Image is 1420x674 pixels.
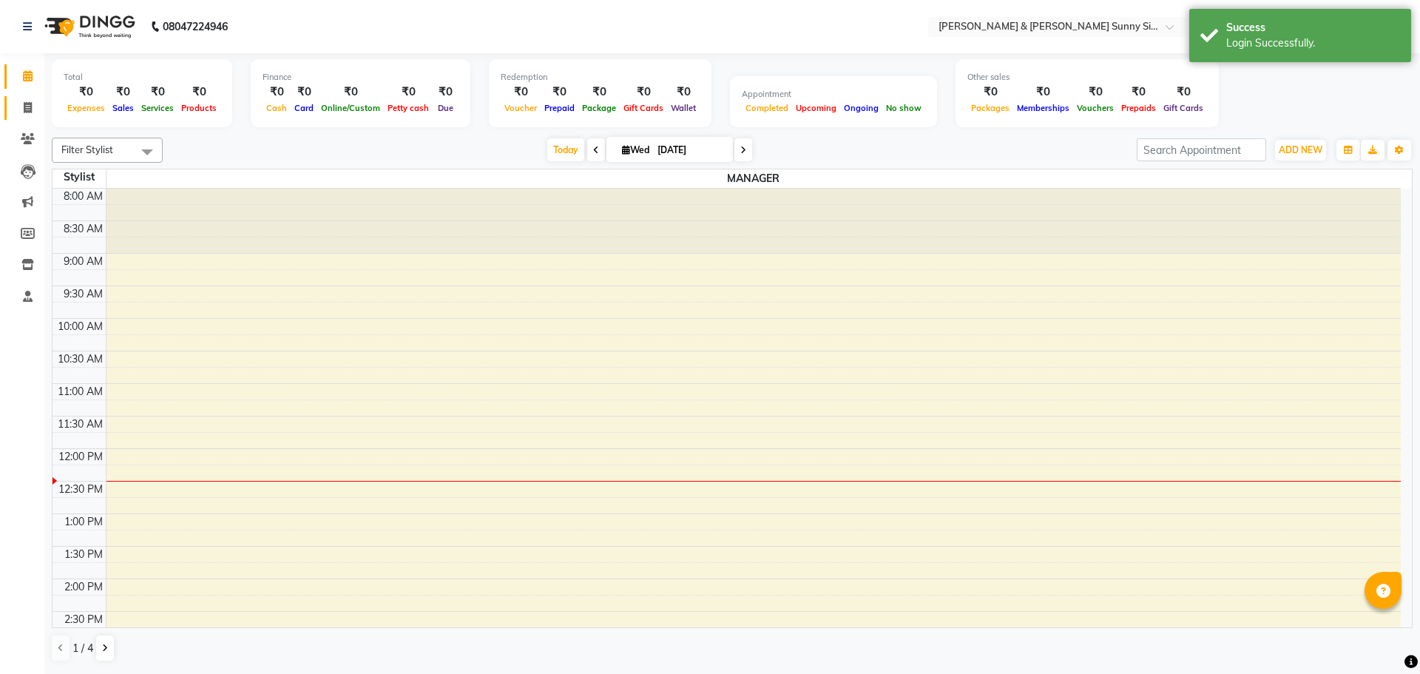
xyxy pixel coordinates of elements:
[1275,140,1326,161] button: ADD NEW
[64,84,109,101] div: ₹0
[106,169,1402,188] span: MANAGER
[578,103,620,113] span: Package
[541,103,578,113] span: Prepaid
[501,103,541,113] span: Voucher
[1013,84,1073,101] div: ₹0
[109,103,138,113] span: Sales
[1226,20,1400,36] div: Success
[263,103,291,113] span: Cash
[541,84,578,101] div: ₹0
[742,88,925,101] div: Appointment
[618,144,653,155] span: Wed
[1160,103,1207,113] span: Gift Cards
[1073,103,1118,113] span: Vouchers
[1358,615,1405,659] iframe: chat widget
[1013,103,1073,113] span: Memberships
[64,71,220,84] div: Total
[967,84,1013,101] div: ₹0
[967,103,1013,113] span: Packages
[72,641,93,656] span: 1 / 4
[53,169,106,185] div: Stylist
[109,84,138,101] div: ₹0
[55,384,106,400] div: 11:00 AM
[61,286,106,302] div: 9:30 AM
[840,103,882,113] span: Ongoing
[1073,84,1118,101] div: ₹0
[967,71,1207,84] div: Other sales
[501,84,541,101] div: ₹0
[742,103,792,113] span: Completed
[384,103,433,113] span: Petty cash
[291,84,317,101] div: ₹0
[55,351,106,367] div: 10:30 AM
[177,103,220,113] span: Products
[792,103,840,113] span: Upcoming
[55,417,106,432] div: 11:30 AM
[547,138,584,161] span: Today
[55,482,106,497] div: 12:30 PM
[317,84,384,101] div: ₹0
[620,103,667,113] span: Gift Cards
[38,6,139,47] img: logo
[667,84,700,101] div: ₹0
[61,189,106,204] div: 8:00 AM
[64,103,109,113] span: Expenses
[1226,36,1400,51] div: Login Successfully.
[61,144,113,155] span: Filter Stylist
[434,103,457,113] span: Due
[653,139,727,161] input: 2025-09-03
[177,84,220,101] div: ₹0
[263,71,459,84] div: Finance
[55,449,106,465] div: 12:00 PM
[138,103,177,113] span: Services
[61,221,106,237] div: 8:30 AM
[1118,84,1160,101] div: ₹0
[61,547,106,562] div: 1:30 PM
[291,103,317,113] span: Card
[578,84,620,101] div: ₹0
[317,103,384,113] span: Online/Custom
[163,6,228,47] b: 08047224946
[667,103,700,113] span: Wallet
[61,514,106,530] div: 1:00 PM
[61,254,106,269] div: 9:00 AM
[1279,144,1322,155] span: ADD NEW
[882,103,925,113] span: No show
[620,84,667,101] div: ₹0
[61,579,106,595] div: 2:00 PM
[55,319,106,334] div: 10:00 AM
[433,84,459,101] div: ₹0
[138,84,177,101] div: ₹0
[1118,103,1160,113] span: Prepaids
[501,71,700,84] div: Redemption
[1160,84,1207,101] div: ₹0
[263,84,291,101] div: ₹0
[384,84,433,101] div: ₹0
[61,612,106,627] div: 2:30 PM
[1137,138,1266,161] input: Search Appointment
